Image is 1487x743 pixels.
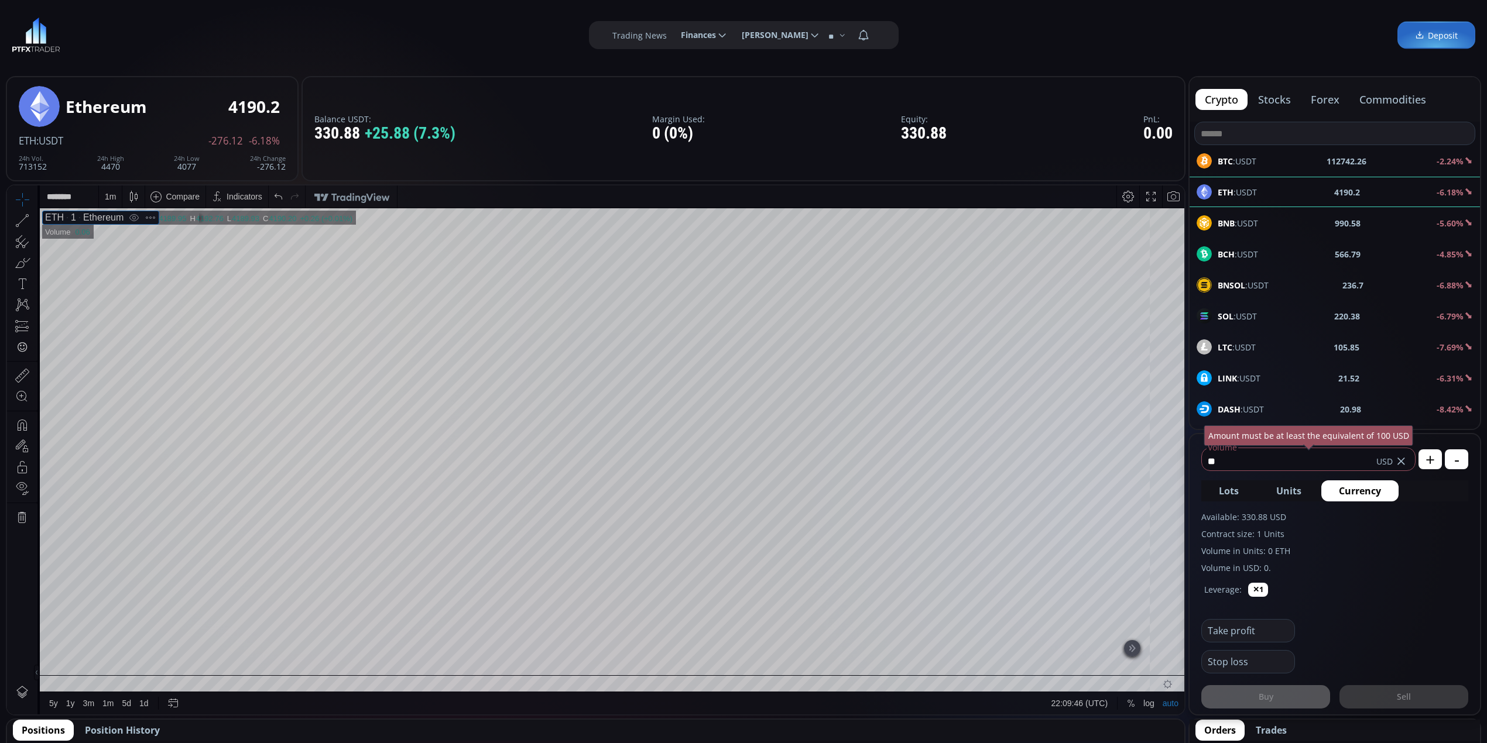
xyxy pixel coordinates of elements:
div: Ethereum [66,98,147,116]
span: 22:09:46 (UTC) [1044,513,1101,522]
div: Volume [38,42,63,51]
div: 5d [115,513,125,522]
span: Finances [673,23,716,47]
b: -6.79% [1437,311,1464,322]
span: :USDT [1218,341,1256,353]
div: 4192.76 [189,29,217,37]
label: Margin Used: [652,115,705,123]
div: Ethereum [69,27,117,37]
div: 1m [95,513,107,522]
button: commodities [1350,89,1435,110]
button: - [1445,449,1468,469]
button: Lots [1201,480,1256,501]
span: -276.12 [208,136,243,146]
span: +25.88 (7.3%) [365,125,455,143]
label: Equity: [901,115,947,123]
button: 22:09:46 (UTC) [1040,507,1105,529]
label: Available: 330.88 USD [1201,511,1468,523]
label: Trading News [612,29,667,42]
b: BCH [1218,249,1235,260]
span: USD [1376,455,1393,467]
span: Positions [22,723,65,737]
b: -7.69% [1437,342,1464,353]
div: H [183,29,189,37]
b: -5.60% [1437,218,1464,229]
a: LOGO [12,18,60,53]
div:  [11,156,20,167]
b: BNB [1218,218,1235,229]
button: Currency [1321,480,1399,501]
span: -6.18% [249,136,280,146]
span: Currency [1339,484,1381,498]
span: Units [1276,484,1301,498]
span: ETH [19,134,36,147]
span: Orders [1204,723,1236,737]
div: 1 m [98,6,109,16]
div: +0.26 (+0.01%) [293,29,345,37]
div: log [1136,513,1147,522]
b: 20.98 [1340,403,1361,415]
div: 0 (0%) [652,125,705,143]
span: :USDT [1218,310,1257,322]
div: Amount must be at least the equivalent of 100 USD [1204,425,1413,446]
div: C [256,29,262,37]
div: -276.12 [250,155,286,171]
span: :USDT [36,134,63,147]
b: BTC [1218,156,1233,167]
div: 24h High [97,155,124,162]
button: crypto [1195,89,1248,110]
button: forex [1301,89,1349,110]
b: -8.42% [1437,404,1464,415]
button: Position History [76,720,169,741]
span: Trades [1256,723,1287,737]
div: 24h Low [174,155,200,162]
a: Deposit [1397,22,1475,49]
div: 4190.2 [228,98,280,116]
b: -6.31% [1437,373,1464,384]
div: Hide [119,26,135,39]
div: 5y [42,513,51,522]
b: 112742.26 [1327,155,1366,167]
span: Position History [85,723,160,737]
div: 1y [59,513,68,522]
div: Hide Drawings Toolbar [27,479,32,495]
span: :USDT [1218,372,1260,384]
button: ✕1 [1248,583,1268,597]
button: stocks [1249,89,1300,110]
button: Trades [1247,720,1296,741]
span: :USDT [1218,403,1264,415]
b: 105.85 [1334,341,1359,353]
div: Go to [157,507,176,529]
div: 4470 [97,155,124,171]
div: 0.06 [68,42,83,51]
b: 21.52 [1338,372,1359,384]
label: Leverage: [1204,583,1242,596]
b: LTC [1218,342,1232,353]
b: 236.7 [1342,279,1363,291]
b: -6.88% [1437,280,1464,291]
div: 1d [132,513,142,522]
div: 4189.93 [225,29,252,37]
button: + [1419,449,1442,469]
div: Indicators [220,6,255,16]
div: Toggle Auto Scale [1152,507,1176,529]
b: LINK [1218,373,1237,384]
div: More [135,26,152,39]
span: :USDT [1218,217,1258,229]
span: [PERSON_NAME] [734,23,808,47]
b: DASH [1218,404,1241,415]
div: Toggle Log Scale [1132,507,1152,529]
label: Balance USDT: [314,115,455,123]
button: Orders [1195,720,1245,741]
label: Volume in USD: 0. [1201,562,1468,574]
div: 330.88 [901,125,947,143]
div: 3m [76,513,87,522]
b: BNSOL [1218,280,1245,291]
span: :USDT [1218,155,1256,167]
div: 24h Change [250,155,286,162]
button: Units [1259,480,1319,501]
b: SOL [1218,311,1234,322]
div: 4077 [174,155,200,171]
div: Toggle Percentage [1116,507,1132,529]
label: Volume in Units: 0 ETH [1201,545,1468,557]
